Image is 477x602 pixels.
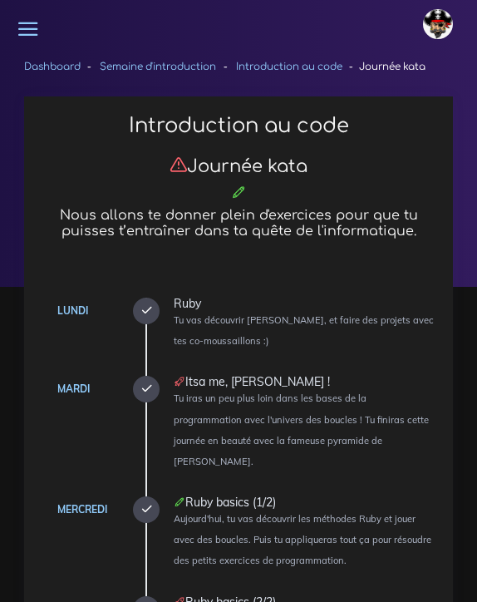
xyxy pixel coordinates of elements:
h2: Introduction au code [42,114,435,138]
div: Ruby [174,298,435,309]
div: Itsa me, [PERSON_NAME] ! [174,376,435,387]
small: Tu iras un peu plus loin dans les bases de la programmation avec l'univers des boucles ! Tu finir... [174,392,429,467]
i: Corrections cette journée là [231,185,246,200]
small: Tu vas découvrir [PERSON_NAME], et faire des projets avec tes co-moussaillons :) [174,314,434,347]
small: Aujourd'hui, tu vas découvrir les méthodes Ruby et jouer avec des boucles. Puis tu appliqueras to... [174,513,431,566]
h5: Nous allons te donner plein d'exercices pour que tu puisses t’entraîner dans ta quête de l'inform... [42,208,435,239]
a: Introduction au code [236,62,342,72]
li: Journée kata [342,58,425,76]
div: Ruby basics (1/2) [174,496,435,508]
h3: Journée kata [42,155,435,177]
img: avatar [423,9,453,39]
